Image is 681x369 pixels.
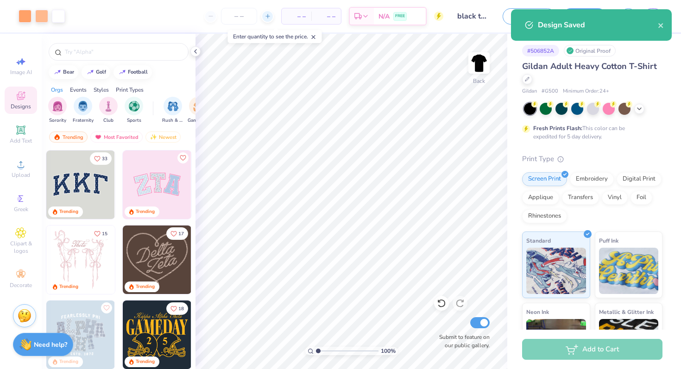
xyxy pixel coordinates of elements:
[221,8,257,25] input: – –
[188,117,209,124] span: Game Day
[191,150,259,219] img: 5ee11766-d822-42f5-ad4e-763472bf8dcf
[162,97,183,124] button: filter button
[658,19,664,31] button: close
[78,101,88,112] img: Fraternity Image
[95,134,102,140] img: most_fav.gif
[150,134,157,140] img: Newest.gif
[128,69,148,75] div: football
[526,319,586,365] img: Neon Ink
[51,86,63,94] div: Orgs
[11,103,31,110] span: Designs
[526,248,586,294] img: Standard
[10,137,32,144] span: Add Text
[522,154,662,164] div: Print Type
[526,307,549,317] span: Neon Ink
[317,12,335,21] span: – –
[101,302,112,313] button: Like
[617,172,662,186] div: Digital Print
[599,248,659,294] img: Puff Ink
[94,86,109,94] div: Styles
[145,131,181,143] div: Newest
[570,172,614,186] div: Embroidery
[191,225,259,294] img: ead2b24a-117b-4488-9b34-c08fd5176a7b
[136,208,155,215] div: Trending
[103,117,113,124] span: Club
[562,191,599,205] div: Transfers
[48,97,67,124] button: filter button
[59,283,78,290] div: Trending
[129,101,139,112] img: Sports Image
[102,156,107,161] span: 33
[10,281,32,289] span: Decorate
[178,306,184,311] span: 18
[136,358,155,365] div: Trending
[73,117,94,124] span: Fraternity
[166,227,188,240] button: Like
[533,125,582,132] strong: Fresh Prints Flash:
[46,225,115,294] img: 83dda5b0-2158-48ca-832c-f6b4ef4c4536
[470,54,488,72] img: Back
[82,65,110,79] button: golf
[73,97,94,124] button: filter button
[542,88,558,95] span: # G500
[34,340,67,349] strong: Need help?
[46,300,115,369] img: 5a4b4175-9e88-49c8-8a23-26d96782ddc6
[381,347,396,355] span: 100 %
[90,131,143,143] div: Most Favorited
[503,8,555,25] button: Save as
[123,300,191,369] img: b8819b5f-dd70-42f8-b218-32dd770f7b03
[522,61,657,72] span: Gildan Adult Heavy Cotton T-Shirt
[59,208,78,215] div: Trending
[522,45,559,56] div: # 506852A
[191,300,259,369] img: 2b704b5a-84f6-4980-8295-53d958423ff9
[522,172,567,186] div: Screen Print
[53,134,61,140] img: trending.gif
[46,150,115,219] img: 3b9aba4f-e317-4aa7-a679-c95a879539bd
[395,13,405,19] span: FREE
[102,231,107,236] span: 15
[178,231,184,236] span: 17
[599,307,654,317] span: Metallic & Glitter Ink
[63,69,74,75] div: bear
[522,88,537,95] span: Gildan
[48,97,67,124] div: filter for Sorority
[99,97,118,124] div: filter for Club
[533,124,647,141] div: This color can be expedited for 5 day delivery.
[599,319,659,365] img: Metallic & Glitter Ink
[12,171,30,179] span: Upload
[70,86,87,94] div: Events
[127,117,141,124] span: Sports
[119,69,126,75] img: trend_line.gif
[96,69,106,75] div: golf
[113,65,152,79] button: football
[14,206,28,213] span: Greek
[103,101,113,112] img: Club Image
[631,191,652,205] div: Foil
[162,97,183,124] div: filter for Rush & Bid
[123,150,191,219] img: 9980f5e8-e6a1-4b4a-8839-2b0e9349023c
[177,152,189,163] button: Like
[522,209,567,223] div: Rhinestones
[168,101,178,112] img: Rush & Bid Image
[90,152,112,165] button: Like
[193,101,204,112] img: Game Day Image
[287,12,306,21] span: – –
[228,30,322,43] div: Enter quantity to see the price.
[49,117,66,124] span: Sorority
[64,47,183,56] input: Try "Alpha"
[87,69,94,75] img: trend_line.gif
[522,191,559,205] div: Applique
[188,97,209,124] button: filter button
[378,12,390,21] span: N/A
[123,225,191,294] img: 12710c6a-dcc0-49ce-8688-7fe8d5f96fe2
[10,69,32,76] span: Image AI
[114,225,183,294] img: d12a98c7-f0f7-4345-bf3a-b9f1b718b86e
[73,97,94,124] div: filter for Fraternity
[599,236,618,245] span: Puff Ink
[125,97,143,124] button: filter button
[114,150,183,219] img: edfb13fc-0e43-44eb-bea2-bf7fc0dd67f9
[54,69,61,75] img: trend_line.gif
[564,45,616,56] div: Original Proof
[188,97,209,124] div: filter for Game Day
[434,333,490,350] label: Submit to feature on our public gallery.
